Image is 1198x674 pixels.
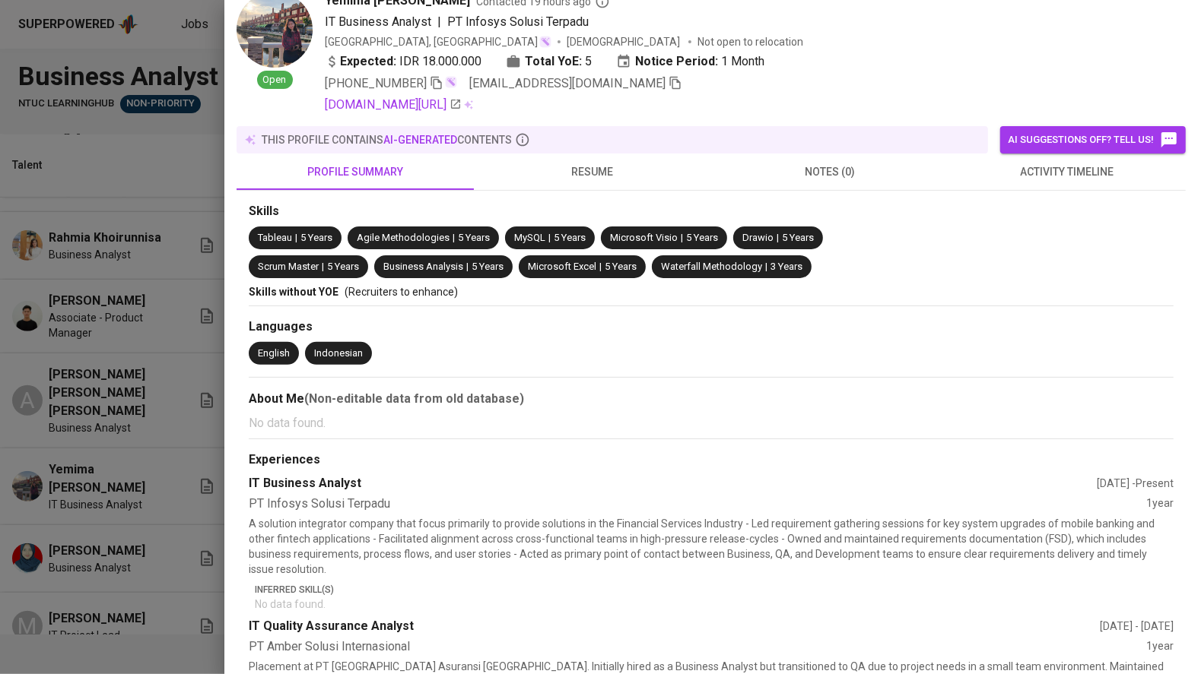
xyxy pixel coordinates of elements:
div: Experiences [249,451,1174,469]
b: Expected: [340,52,396,71]
div: Skills [249,203,1174,220]
a: [DOMAIN_NAME][URL] [325,96,462,114]
span: Open [257,73,293,87]
span: Drawio [742,232,774,243]
span: | [322,260,324,274]
div: [GEOGRAPHIC_DATA], [GEOGRAPHIC_DATA] [325,34,551,49]
img: magic_wand.svg [445,76,457,88]
span: Microsoft Visio [610,232,678,243]
span: Waterfall Methodology [661,261,762,272]
b: Notice Period: [635,52,718,71]
span: notes (0) [720,163,939,182]
div: [DATE] - [DATE] [1100,619,1174,634]
span: [EMAIL_ADDRESS][DOMAIN_NAME] [469,76,666,90]
b: Total YoE: [525,52,582,71]
span: 5 Years [605,261,637,272]
img: magic_wand.svg [539,36,551,48]
button: AI suggestions off? Tell us! [1000,126,1186,153]
div: PT Amber Solusi Internasional [249,638,1146,656]
p: No data found. [249,414,1174,432]
b: (Non-editable data from old database) [304,391,524,406]
span: IT Business Analyst [325,14,431,29]
span: profile summary [246,163,465,182]
div: Languages [249,318,1174,336]
span: Tableau [258,232,292,243]
span: 5 Years [458,232,490,243]
span: MySQL [514,232,545,243]
span: | [765,260,767,274]
span: | [453,231,455,245]
span: | [599,260,602,274]
div: 1 year [1146,495,1174,513]
span: | [437,13,441,31]
p: A solution integrator company that focus primarily to provide solutions in the Financial Services... [249,516,1174,577]
span: PT Infosys Solusi Terpadu [447,14,589,29]
span: activity timeline [958,163,1177,182]
span: | [681,231,683,245]
span: | [295,231,297,245]
span: AI suggestions off? Tell us! [1008,131,1178,149]
span: 5 Years [300,232,332,243]
span: [DEMOGRAPHIC_DATA] [567,34,682,49]
p: this profile contains contents [262,132,512,147]
span: [PHONE_NUMBER] [325,76,427,90]
div: PT Infosys Solusi Terpadu [249,495,1146,513]
span: resume [483,163,702,182]
div: [DATE] - Present [1097,476,1174,491]
span: AI-generated [383,134,457,146]
span: 5 Years [327,261,359,272]
span: | [777,231,779,245]
span: | [548,231,551,245]
span: Scrum Master [258,261,319,272]
div: IT Quality Assurance Analyst [249,618,1100,635]
div: 1 year [1146,638,1174,656]
div: About Me [249,390,1174,408]
div: IT Business Analyst [249,475,1097,492]
span: Agile Methodologies [357,232,450,243]
span: Business Analysis [383,261,463,272]
div: Indonesian [314,346,363,361]
span: Microsoft Excel [528,261,596,272]
span: 5 Years [554,232,586,243]
span: 5 Years [686,232,718,243]
p: Not open to relocation [698,34,803,49]
p: No data found. [255,596,1174,612]
span: 3 Years [771,261,802,272]
div: English [258,346,290,361]
div: IDR 18.000.000 [325,52,481,71]
span: 5 [585,52,592,71]
p: Inferred Skill(s) [255,583,1174,596]
span: 5 Years [472,261,504,272]
div: 1 Month [616,52,764,71]
span: Skills without YOE [249,286,338,298]
span: | [466,260,469,274]
span: 5 Years [782,232,814,243]
span: (Recruiters to enhance) [345,286,458,298]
